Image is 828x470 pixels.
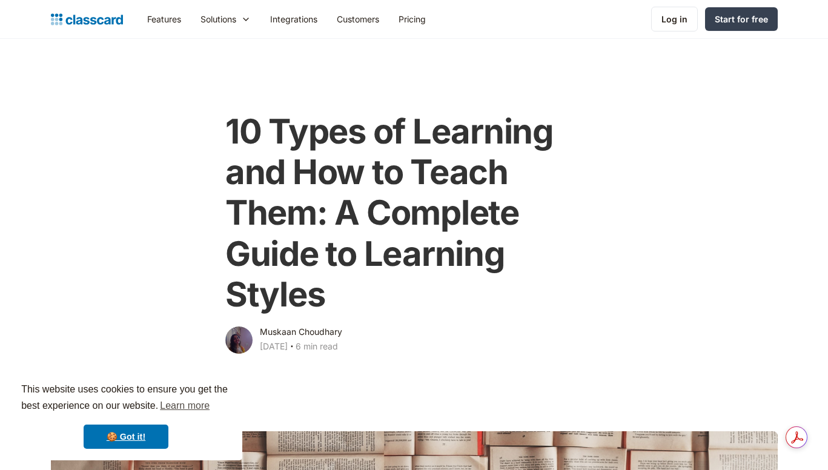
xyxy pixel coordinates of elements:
[296,339,338,354] div: 6 min read
[158,397,211,415] a: learn more about cookies
[21,382,231,415] span: This website uses cookies to ensure you get the best experience on our website.
[51,11,123,28] a: Logo
[260,339,288,354] div: [DATE]
[715,13,768,25] div: Start for free
[260,5,327,33] a: Integrations
[225,111,603,315] h1: 10 Types of Learning and How to Teach Them: A Complete Guide to Learning Styles
[260,325,342,339] div: Muskaan Choudhary
[705,7,778,31] a: Start for free
[84,425,168,449] a: dismiss cookie message
[389,5,436,33] a: Pricing
[200,13,236,25] div: Solutions
[10,371,242,460] div: cookieconsent
[137,5,191,33] a: Features
[651,7,698,31] a: Log in
[661,13,687,25] div: Log in
[191,5,260,33] div: Solutions
[327,5,389,33] a: Customers
[288,339,296,356] div: ‧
